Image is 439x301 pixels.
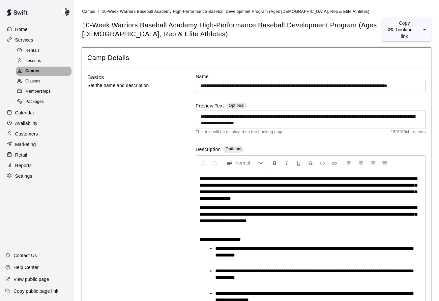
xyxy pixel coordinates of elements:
[15,26,28,33] p: Home
[16,46,72,55] div: Rentals
[16,97,72,106] div: Packages
[317,157,328,169] button: Insert Code
[14,288,58,294] p: Copy public page link
[25,99,44,105] span: Packages
[223,157,266,169] button: Formatting Options
[25,88,50,95] span: Memberships
[62,8,70,16] img: Phillip Jankulovski
[196,103,224,110] label: Preview Text
[196,146,221,154] label: Description
[281,157,292,169] button: Format Italics
[5,150,69,160] a: Retail
[329,157,340,169] button: Insert Link
[5,129,69,139] a: Customers
[25,68,39,75] span: Camps
[16,87,72,96] div: Memberships
[15,120,38,127] p: Availability
[382,18,431,42] div: split button
[60,5,74,18] div: Phillip Jankulovski
[82,21,382,38] h5: 10-Week Warriors Baseball Academy High-Performance Baseball Development Program (Ages [DEMOGRAPHI...
[391,129,426,135] span: 150 / 150 characters
[16,97,74,107] a: Packages
[16,77,72,86] div: Classes
[5,35,69,45] a: Services
[379,157,390,169] button: Justify Align
[14,276,49,283] p: View public page
[229,103,245,108] span: Optional
[382,18,418,42] button: Copy booking link
[196,129,285,135] span: This text will be displayed on the booking page.
[15,109,34,116] p: Calendar
[87,53,426,62] span: Camp Details
[87,73,104,82] h6: Basics
[235,160,258,166] span: Normal
[5,24,69,34] a: Home
[225,147,241,151] span: Optional
[25,58,41,64] span: Lessons
[355,157,366,169] button: Center Align
[418,18,431,42] button: select merge strategy
[396,20,413,40] p: Copy booking link
[14,264,39,271] p: Help Center
[87,81,175,90] p: Set the name and description
[343,157,355,169] button: Left Align
[16,67,72,76] div: Camps
[25,47,40,54] span: Rentals
[16,66,74,76] a: Camps
[196,73,426,80] label: Name
[16,45,74,56] a: Rentals
[14,252,37,259] p: Contact Us
[15,141,36,148] p: Marketing
[25,78,40,85] span: Classes
[16,56,74,66] a: Lessons
[15,37,33,43] p: Services
[102,9,369,14] span: 10-Week Warriors Baseball Academy High-Performance Baseball Development Program (Ages [DEMOGRAPHI...
[293,157,304,169] button: Format Underline
[82,8,431,15] nav: breadcrumb
[5,118,69,128] a: Availability
[197,157,209,169] button: Undo
[82,9,95,14] a: Camps
[16,56,72,66] div: Lessons
[15,131,38,137] p: Customers
[209,157,220,169] button: Redo
[5,171,69,181] a: Settings
[5,161,69,170] a: Reports
[367,157,378,169] button: Right Align
[98,8,99,15] li: /
[269,157,280,169] button: Format Bold
[15,173,32,179] p: Settings
[15,162,32,169] p: Reports
[5,108,69,118] a: Calendar
[15,152,27,158] p: Retail
[5,139,69,149] a: Marketing
[16,87,74,97] a: Memberships
[305,157,316,169] button: Format Strikethrough
[16,76,74,87] a: Classes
